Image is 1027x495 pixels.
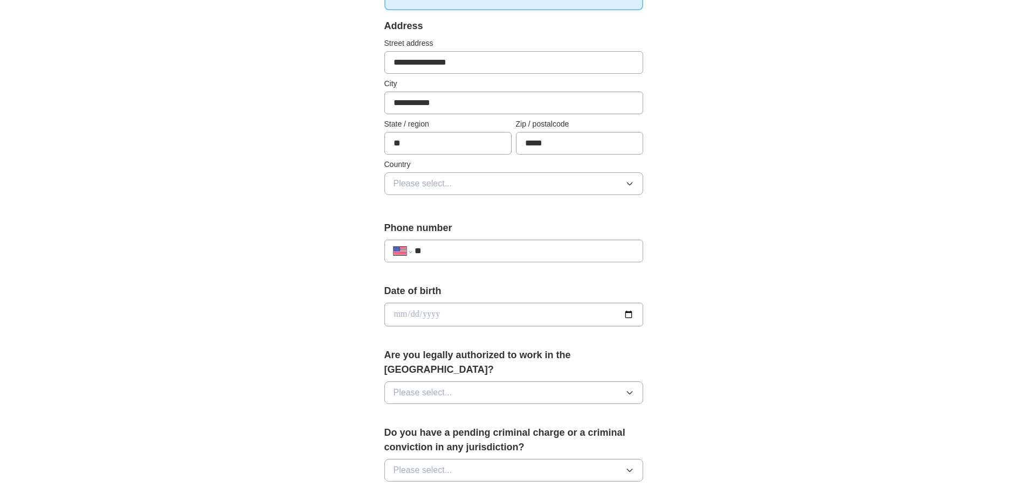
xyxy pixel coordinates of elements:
button: Please select... [384,459,643,482]
span: Please select... [394,464,452,477]
button: Please select... [384,172,643,195]
label: Zip / postalcode [516,118,643,130]
label: State / region [384,118,512,130]
label: Country [384,159,643,170]
label: Are you legally authorized to work in the [GEOGRAPHIC_DATA]? [384,348,643,377]
label: Do you have a pending criminal charge or a criminal conviction in any jurisdiction? [384,426,643,455]
div: Address [384,19,643,33]
label: City [384,78,643,89]
label: Date of birth [384,284,643,298]
label: Phone number [384,221,643,235]
label: Street address [384,38,643,49]
span: Please select... [394,386,452,399]
span: Please select... [394,177,452,190]
button: Please select... [384,381,643,404]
